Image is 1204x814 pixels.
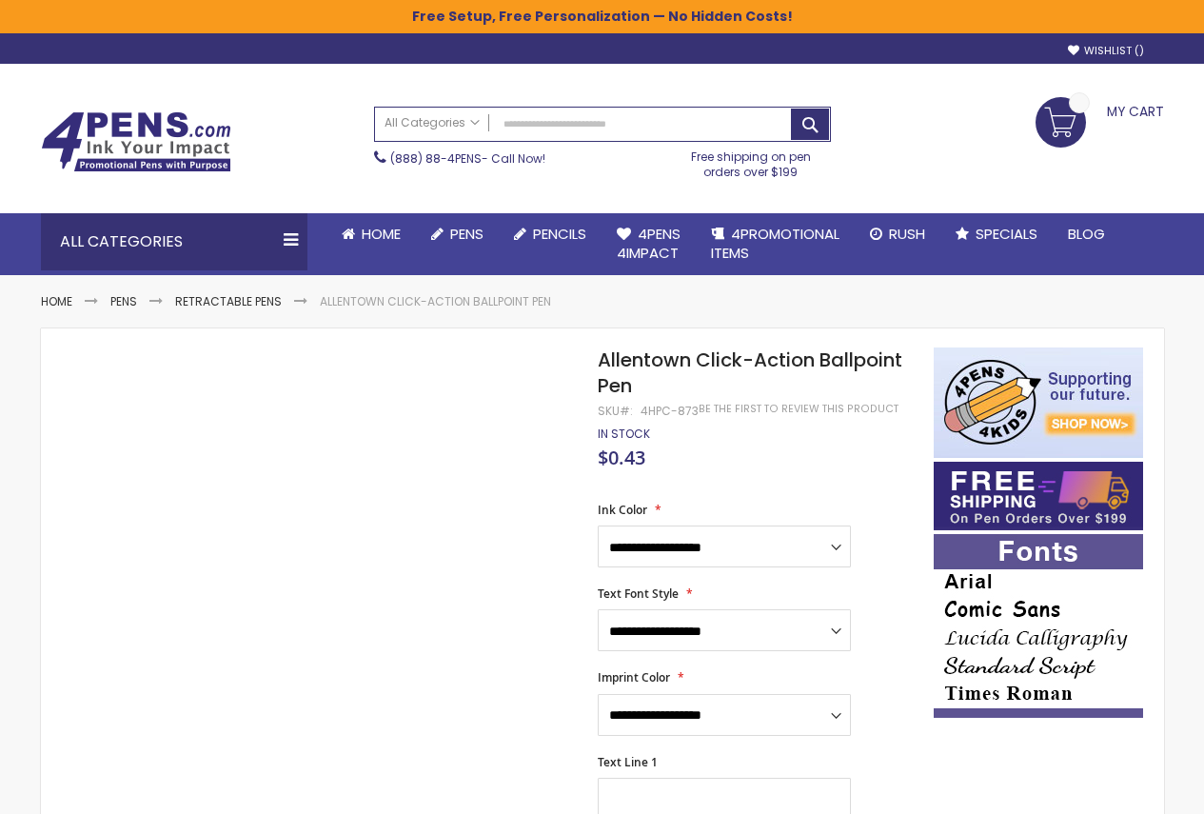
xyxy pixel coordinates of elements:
[41,293,72,309] a: Home
[598,445,645,470] span: $0.43
[390,150,545,167] span: - Call Now!
[598,586,679,602] span: Text Font Style
[976,224,1037,244] span: Specials
[41,111,231,172] img: 4Pens Custom Pens and Promotional Products
[390,150,482,167] a: (888) 88-4PENS
[696,213,855,275] a: 4PROMOTIONALITEMS
[175,293,282,309] a: Retractable Pens
[598,427,650,442] div: Availability
[1053,213,1120,255] a: Blog
[934,462,1143,530] img: Free shipping on orders over $199
[320,294,551,309] li: Allentown Click-Action Ballpoint Pen
[711,224,839,263] span: 4PROMOTIONAL ITEMS
[671,142,831,180] div: Free shipping on pen orders over $199
[934,534,1143,718] img: font-personalization-examples
[598,502,647,518] span: Ink Color
[699,402,898,416] a: Be the first to review this product
[598,669,670,685] span: Imprint Color
[617,224,681,263] span: 4Pens 4impact
[889,224,925,244] span: Rush
[450,224,484,244] span: Pens
[499,213,602,255] a: Pencils
[598,754,658,770] span: Text Line 1
[326,213,416,255] a: Home
[602,213,696,275] a: 4Pens4impact
[385,115,480,130] span: All Categories
[598,426,650,442] span: In stock
[934,347,1143,458] img: 4pens 4 kids
[598,403,633,419] strong: SKU
[598,347,902,399] span: Allentown Click-Action Ballpoint Pen
[1068,44,1144,58] a: Wishlist
[41,213,307,270] div: All Categories
[940,213,1053,255] a: Specials
[533,224,586,244] span: Pencils
[375,108,489,139] a: All Categories
[641,404,699,419] div: 4HPC-873
[362,224,401,244] span: Home
[1068,224,1105,244] span: Blog
[855,213,940,255] a: Rush
[416,213,499,255] a: Pens
[110,293,137,309] a: Pens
